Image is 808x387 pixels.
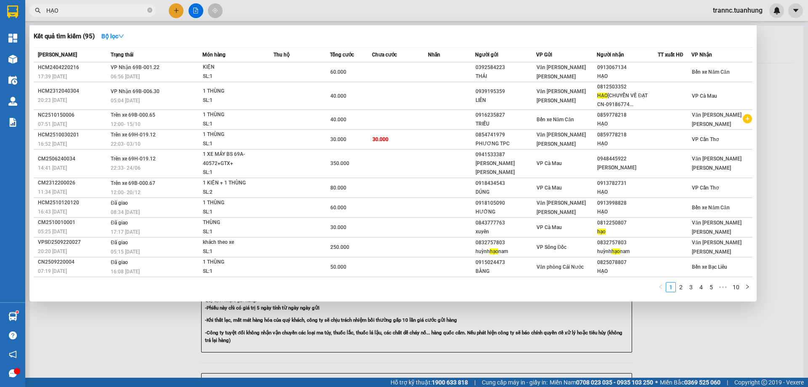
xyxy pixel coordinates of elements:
span: Đã giao [111,220,128,226]
span: VP Cà Mau [537,185,562,191]
span: Bến xe Năm Căn [537,117,574,123]
span: VP Cần Thơ [692,185,719,191]
span: Văn [PERSON_NAME] [PERSON_NAME] [692,240,742,255]
div: 0913782731 [597,179,657,188]
div: HẠO [597,188,657,197]
div: KIỆN [203,63,266,72]
span: environment [48,20,55,27]
button: Bộ lọcdown [95,29,131,43]
span: Thu hộ [274,52,290,58]
span: 250.000 [330,244,349,250]
span: 40.000 [330,93,346,99]
a: 2 [676,283,686,292]
span: 17:17 [DATE] [111,229,140,235]
div: CM2312200026 [38,179,108,187]
span: Văn [PERSON_NAME] [PERSON_NAME] [692,220,742,235]
span: Đã giao [111,240,128,246]
div: 0918434543 [476,179,536,188]
div: PHƯƠNG TPC [476,139,536,148]
div: [PERSON_NAME] [597,163,657,172]
div: CN2509220004 [38,258,108,267]
button: left [656,282,666,292]
div: SL: 1 [203,120,266,129]
div: 0918105090 [476,199,536,208]
span: 05:25 [DATE] [38,229,67,235]
div: DÚNG [476,188,536,197]
div: TRIỀU [476,120,536,128]
span: VP Cần Thơ [692,136,719,142]
span: 30.000 [330,136,346,142]
div: THÁI [476,72,536,81]
span: question-circle [9,331,17,339]
span: 50.000 [330,264,346,270]
div: 0859778218 [597,131,657,139]
span: 12:00 - 15/10 [111,121,141,127]
span: 20:23 [DATE] [38,97,67,103]
button: right [742,282,752,292]
div: 0948445922 [597,155,657,163]
a: 3 [686,283,696,292]
li: 3 [686,282,696,292]
div: 0913067134 [597,63,657,72]
img: warehouse-icon [8,76,17,85]
div: SL: 2 [203,188,266,197]
span: Bến xe Năm Căn [692,205,729,211]
div: huỳnh nam [597,247,657,256]
div: HẠO [597,72,657,81]
div: SL: 1 [203,168,266,177]
div: SL: 1 [203,247,266,256]
div: HẠO [597,139,657,148]
li: 2 [676,282,686,292]
span: VP Nhận 69B-006.30 [111,88,159,94]
div: 0832757803 [476,238,536,247]
div: 0832757803 [597,238,657,247]
span: 60.000 [330,205,346,211]
span: Trên xe 69H-019.12 [111,132,156,138]
li: 10 [730,282,742,292]
div: SL: 1 [203,267,266,276]
div: SL: 1 [203,208,266,217]
img: dashboard-icon [8,34,17,43]
div: 1 THÙNG [203,258,266,267]
span: ••• [716,282,730,292]
span: 30.000 [372,136,388,142]
div: 1 KIỆN + 1 THÙNG [203,179,266,188]
span: 40.000 [330,117,346,123]
span: 22:03 - 03/10 [111,141,141,147]
li: Next 5 Pages [716,282,730,292]
span: 16:52 [DATE] [38,141,67,147]
span: 17:39 [DATE] [38,74,67,80]
div: 1 THÙNG [203,130,266,139]
div: xuyên [476,227,536,236]
span: 16:08 [DATE] [111,269,140,275]
span: Văn [PERSON_NAME] [PERSON_NAME] [692,112,742,127]
li: 02839.63.63.63 [4,29,160,40]
div: huỳnh nam [476,247,536,256]
li: 5 [706,282,716,292]
div: HẠO [597,267,657,276]
li: 4 [696,282,706,292]
span: close-circle [147,7,152,15]
strong: Bộ lọc [101,33,124,40]
span: right [745,284,750,289]
span: notification [9,350,17,358]
sup: 1 [16,311,19,313]
span: 80.000 [330,185,346,191]
span: message [9,369,17,377]
div: LIÊN [476,96,536,105]
span: Chưa cước [372,52,397,58]
span: Đã giao [111,259,128,265]
span: 60.000 [330,69,346,75]
span: Trên xe 69B-000.67 [111,180,155,186]
span: 12:00 - 20/12 [111,189,141,195]
div: HCM2312040304 [38,87,108,96]
span: 20:20 [DATE] [38,248,67,254]
span: plus-circle [743,114,752,123]
span: Món hàng [202,52,226,58]
div: SL: 1 [203,227,266,237]
span: Văn [PERSON_NAME] [PERSON_NAME] [537,64,586,80]
div: 0859778218 [597,111,657,120]
span: 22:33 - 24/06 [111,165,141,171]
div: 1 THÙNG [203,87,266,96]
div: HCM2404220216 [38,63,108,72]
